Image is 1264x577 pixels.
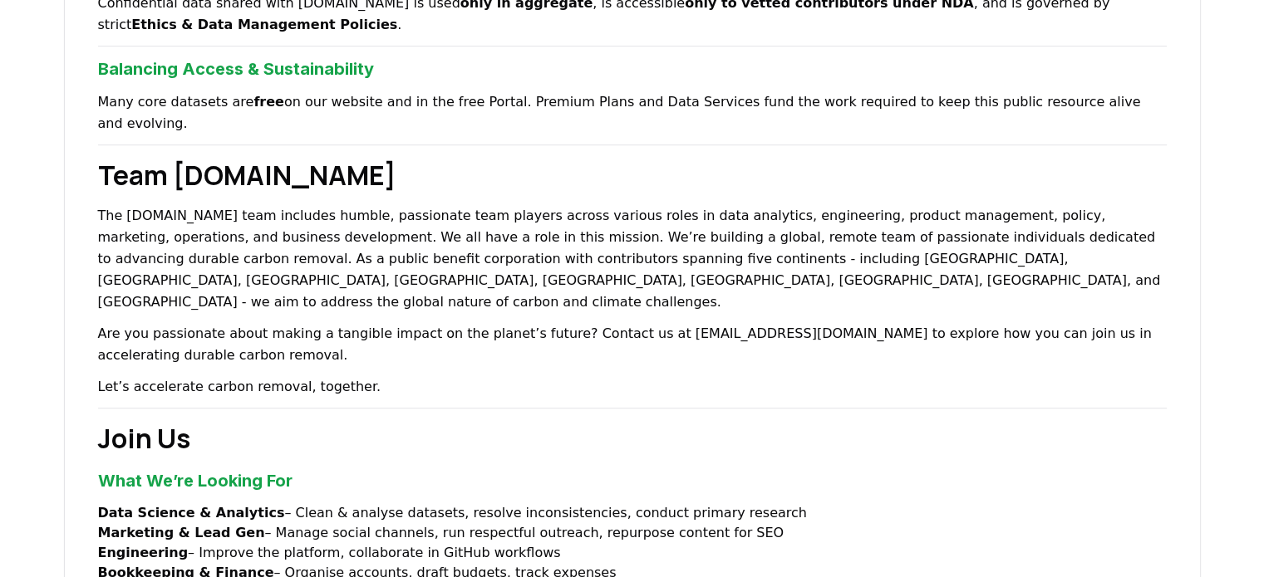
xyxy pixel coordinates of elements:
[98,505,285,521] strong: Data Science & Analytics
[253,94,284,110] strong: free
[98,205,1167,313] p: The [DOMAIN_NAME] team includes humble, passionate team players across various roles in data anal...
[98,523,1167,543] li: – Manage social channels, run respectful outreach, repurpose content for SEO
[98,543,1167,563] li: – Improve the platform, collaborate in GitHub workflows
[98,376,1167,398] p: Let’s accelerate carbon removal, together.
[98,91,1167,134] p: Many core datasets are on our website and in the free Portal. Premium Plans and Data Services fun...
[98,323,1167,366] p: Are you passionate about making a tangible impact on the planet’s future? Contact us at [EMAIL_AD...
[98,468,1167,493] h3: What We’re Looking For
[98,418,1167,458] h2: Join Us
[131,17,397,32] strong: Ethics & Data Management Policies
[98,56,1167,81] h3: Balancing Access & Sustainability
[98,503,1167,523] li: – Clean & analyse datasets, resolve inconsistencies, conduct primary research
[98,545,189,560] strong: Engineering
[98,525,265,540] strong: Marketing & Lead Gen
[98,155,1167,195] h2: Team [DOMAIN_NAME]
